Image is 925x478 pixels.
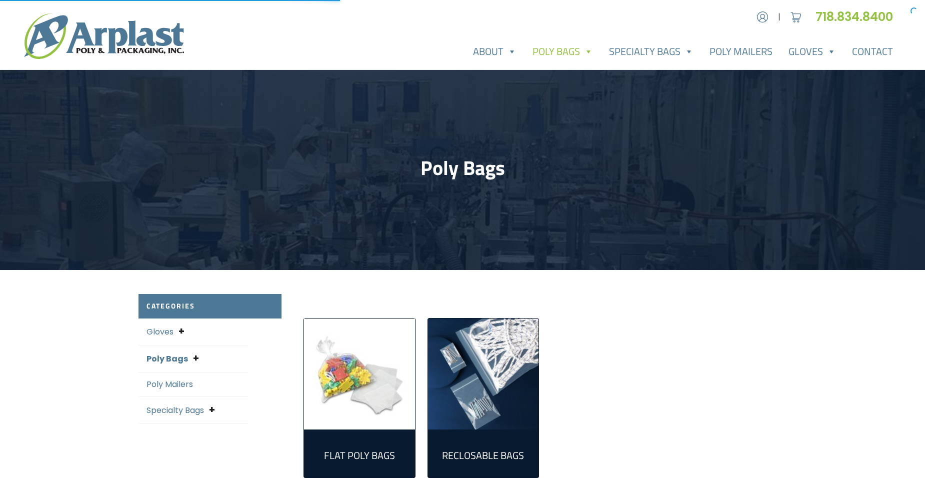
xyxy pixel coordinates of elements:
h2: Flat Poly Bags [312,449,407,461]
a: Visit product category Reclosable Bags [428,318,539,429]
img: Flat Poly Bags [304,318,415,429]
img: logo [24,13,184,59]
a: Specialty Bags [601,41,701,61]
a: Contact [844,41,901,61]
a: Visit product category Reclosable Bags [436,437,531,469]
span: | [778,11,780,23]
h2: Reclosable Bags [436,449,531,461]
a: Poly Bags [146,353,188,364]
a: Poly Mailers [146,378,193,390]
a: Gloves [780,41,844,61]
a: Poly Bags [524,41,601,61]
a: Specialty Bags [146,404,204,416]
h2: Categories [138,294,281,318]
img: Reclosable Bags [428,318,539,429]
a: About [465,41,524,61]
a: 718.834.8400 [815,8,901,25]
h1: Poly Bags [138,156,786,180]
a: Gloves [146,326,173,337]
a: Poly Mailers [701,41,780,61]
a: Visit product category Flat Poly Bags [304,318,415,429]
a: Visit product category Flat Poly Bags [312,437,407,469]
